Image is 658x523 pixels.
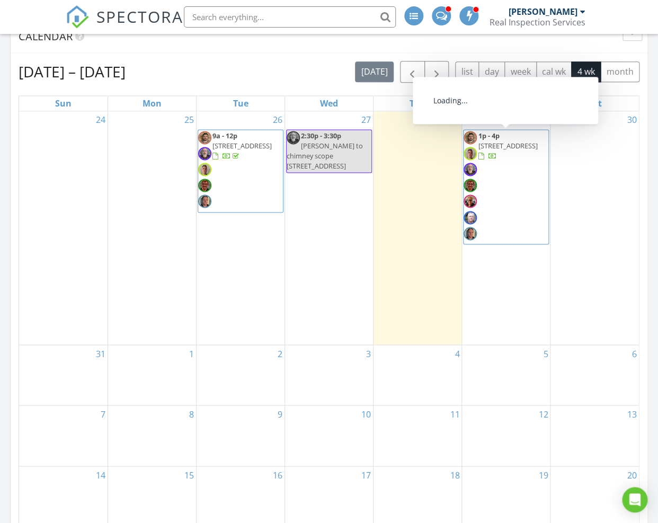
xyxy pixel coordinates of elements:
a: Go to September 12, 2025 [536,405,550,422]
a: Go to September 8, 2025 [187,405,196,422]
img: selfie.jpg [464,147,477,160]
td: Go to August 24, 2025 [19,111,108,344]
img: thumbnail_img1351.jpg [464,211,477,224]
td: Go to September 5, 2025 [462,344,550,405]
td: Go to August 26, 2025 [196,111,284,344]
a: Go to August 30, 2025 [625,111,639,128]
button: Next [424,61,449,83]
a: Go to September 19, 2025 [536,466,550,483]
input: Search everything... [184,6,396,28]
a: Wednesday [318,96,340,111]
td: Go to September 1, 2025 [108,344,196,405]
span: 1p - 4p [478,131,499,140]
a: Go to August 31, 2025 [94,345,108,362]
span: 2:30p - 3:30p [301,131,341,140]
td: Go to August 27, 2025 [284,111,373,344]
img: selfie_.png [464,194,477,208]
a: Tuesday [230,96,250,111]
a: Go to September 15, 2025 [182,466,196,483]
a: Go to September 13, 2025 [625,405,639,422]
a: Go to September 10, 2025 [359,405,373,422]
img: selfie__2.png [198,131,211,144]
img: 70621596858__288f7849bc5b47598fabecf9cd2160cd.jpeg [464,163,477,176]
div: Real Inspection Services [490,17,585,28]
div: [PERSON_NAME] [509,6,577,17]
a: Go to September 4, 2025 [452,345,461,362]
button: 4 wk [571,61,601,82]
a: 1p - 4p [STREET_ADDRESS] [478,131,537,161]
td: Go to August 25, 2025 [108,111,196,344]
a: Go to September 2, 2025 [275,345,284,362]
button: day [478,61,505,82]
span: [STREET_ADDRESS] [212,141,272,150]
button: cal wk [536,61,572,82]
a: Go to September 1, 2025 [187,345,196,362]
img: The Best Home Inspection Software - Spectora [66,5,89,29]
td: Go to September 2, 2025 [196,344,284,405]
button: [DATE] [355,61,394,82]
a: Go to September 20, 2025 [625,466,639,483]
td: Go to August 30, 2025 [550,111,639,344]
img: selfie_2.png [464,227,477,240]
a: Go to August 28, 2025 [448,111,461,128]
a: Go to September 17, 2025 [359,466,373,483]
td: Go to September 7, 2025 [19,405,108,466]
span: Calendar [19,29,73,43]
img: selfie_2.png [198,194,211,208]
td: Go to September 4, 2025 [374,344,462,405]
button: Previous [400,61,425,83]
a: Go to September 14, 2025 [94,466,108,483]
td: Go to September 3, 2025 [284,344,373,405]
span: [STREET_ADDRESS] [478,141,537,150]
img: 70621596858__288f7849bc5b47598fabecf9cd2160cd.jpeg [198,147,211,160]
img: selfie__2.png [464,131,477,144]
td: Go to September 10, 2025 [284,405,373,466]
div: Open Intercom Messenger [622,487,647,512]
a: SPECTORA [66,14,183,37]
a: Go to September 18, 2025 [448,466,461,483]
a: Go to September 7, 2025 [99,405,108,422]
button: list [455,61,479,82]
td: Go to August 29, 2025 [462,111,550,344]
a: 9a - 12p [STREET_ADDRESS] [198,129,283,212]
img: brian.jpeg [464,179,477,192]
a: Thursday [407,96,428,111]
a: Go to August 25, 2025 [182,111,196,128]
img: selfie.jpg [198,163,211,176]
img: 70621596858__288f7849bc5b47598fabecf9cd2160cd.jpeg [287,131,300,144]
a: Go to September 3, 2025 [364,345,373,362]
td: Go to August 28, 2025 [374,111,462,344]
h2: [DATE] – [DATE] [19,61,126,82]
span: 9a - 12p [212,131,237,140]
a: 1p - 4p [STREET_ADDRESS] [463,129,549,244]
a: Go to August 26, 2025 [271,111,284,128]
span: SPECTORA [96,5,183,28]
td: Go to September 13, 2025 [550,405,639,466]
a: Go to September 16, 2025 [271,466,284,483]
a: Friday [499,96,514,111]
td: Go to September 11, 2025 [374,405,462,466]
button: week [504,61,537,82]
a: Monday [140,96,164,111]
a: Go to August 24, 2025 [94,111,108,128]
a: Go to September 11, 2025 [448,405,461,422]
a: Sunday [53,96,74,111]
a: Go to September 9, 2025 [275,405,284,422]
span: [PERSON_NAME] to chimney scope [STREET_ADDRESS] [287,141,363,171]
a: 9a - 12p [STREET_ADDRESS] [212,131,272,161]
a: Go to August 29, 2025 [536,111,550,128]
button: month [600,61,639,82]
a: Go to August 27, 2025 [359,111,373,128]
td: Go to August 31, 2025 [19,344,108,405]
a: Go to September 5, 2025 [541,345,550,362]
td: Go to September 6, 2025 [550,344,639,405]
td: Go to September 9, 2025 [196,405,284,466]
img: brian.jpeg [198,179,211,192]
td: Go to September 8, 2025 [108,405,196,466]
a: Go to September 6, 2025 [630,345,639,362]
a: Saturday [586,96,604,111]
td: Go to September 12, 2025 [462,405,550,466]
